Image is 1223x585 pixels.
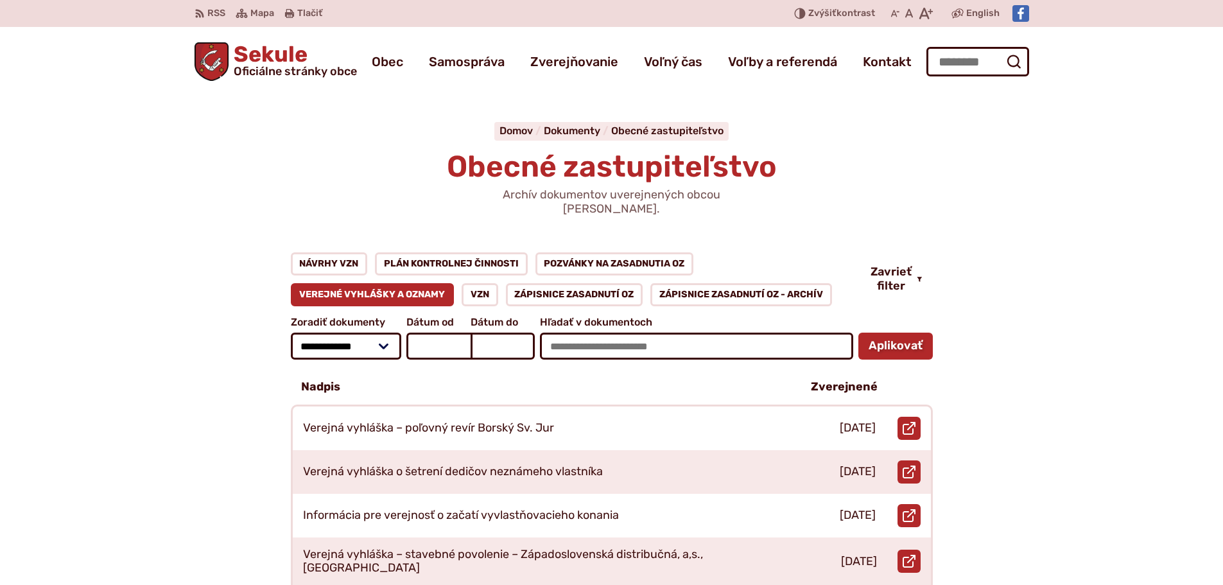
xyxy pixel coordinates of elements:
span: Zvýšiť [808,8,837,19]
select: Zoradiť dokumenty [291,333,402,360]
span: Zavrieť filter [871,265,912,293]
img: Prejsť na Facebook stránku [1012,5,1029,22]
p: [DATE] [840,509,876,523]
span: Obecné zastupiteľstvo [447,149,777,184]
p: Verejná vyhláška – stavebné povolenie – Západoslovenská distribučná, a,s., [GEOGRAPHIC_DATA] [303,548,781,575]
input: Hľadať v dokumentoch [540,333,853,360]
a: Zverejňovanie [530,44,618,80]
input: Dátum do [471,333,535,360]
a: Obec [372,44,403,80]
span: Dátum od [406,317,471,328]
span: Oficiálne stránky obce [234,65,357,77]
a: English [964,6,1002,21]
a: Voľný čas [644,44,702,80]
img: Prejsť na domovskú stránku [195,42,229,81]
span: Zoradiť dokumenty [291,317,402,328]
a: Návrhy VZN [291,252,368,275]
a: Zápisnice zasadnutí OZ - ARCHÍV [650,283,832,306]
a: Pozvánky na zasadnutia OZ [535,252,694,275]
span: Hľadať v dokumentoch [540,317,853,328]
p: [DATE] [840,421,876,435]
a: Zápisnice zasadnutí OZ [506,283,643,306]
span: English [966,6,1000,21]
a: Samospráva [429,44,505,80]
span: Dátum do [471,317,535,328]
a: Voľby a referendá [728,44,837,80]
button: Aplikovať [858,333,933,360]
a: Domov [499,125,544,137]
p: Archív dokumentov uverejnených obcou [PERSON_NAME]. [458,188,766,216]
p: [DATE] [841,555,877,569]
a: Verejné vyhlášky a oznamy [291,283,455,306]
a: Obecné zastupiteľstvo [611,125,724,137]
p: Nadpis [301,380,340,394]
a: Kontakt [863,44,912,80]
p: Verejná vyhláška o šetrení dedičov neznámeho vlastníka [303,465,603,479]
span: Dokumenty [544,125,600,137]
span: Mapa [250,6,274,21]
p: Informácia pre verejnosť o začatí vyvlastňovacieho konania [303,509,619,523]
a: VZN [462,283,498,306]
span: RSS [207,6,225,21]
p: Verejná vyhláška – poľovný revír Borský Sv. Jur [303,421,554,435]
span: Domov [499,125,533,137]
span: kontrast [808,8,875,19]
span: Sekule [229,44,357,77]
a: Plán kontrolnej činnosti [375,252,528,275]
p: [DATE] [840,465,876,479]
a: Logo Sekule, prejsť na domovskú stránku. [195,42,358,81]
button: Zavrieť filter [860,265,933,293]
a: Dokumenty [544,125,611,137]
input: Dátum od [406,333,471,360]
p: Zverejnené [811,380,878,394]
span: Tlačiť [297,8,322,19]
